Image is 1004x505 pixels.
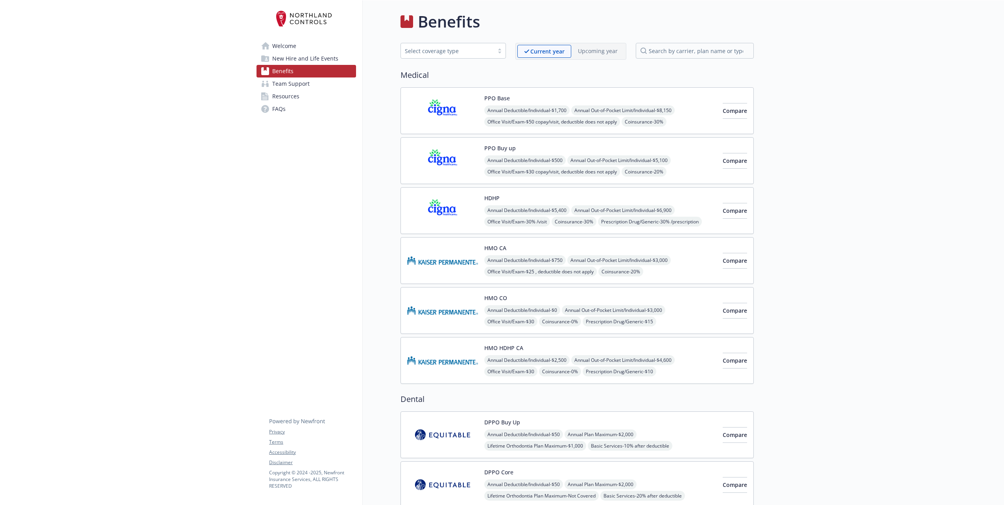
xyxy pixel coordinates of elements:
span: Prescription Drug/Generic - 30% /prescription [598,217,702,227]
span: Coinsurance - 0% [539,367,581,376]
a: New Hire and Life Events [257,52,356,65]
input: search by carrier, plan name or type [636,43,754,59]
span: Team Support [272,77,310,90]
span: Compare [723,481,747,488]
a: Benefits [257,65,356,77]
span: New Hire and Life Events [272,52,338,65]
span: Annual Deductible/Individual - $50 [484,429,563,439]
span: Compare [723,157,747,164]
span: Coinsurance - 30% [552,217,596,227]
span: Annual Out-of-Pocket Limit/Individual - $5,100 [567,155,671,165]
img: Kaiser Permanente Insurance Company carrier logo [407,244,478,277]
div: Select coverage type [405,47,490,55]
button: Compare [723,427,747,443]
button: PPO Base [484,94,510,102]
span: Upcoming year [571,45,624,58]
button: Compare [723,203,747,219]
span: Coinsurance - 0% [539,317,581,326]
span: Annual Out-of-Pocket Limit/Individual - $3,000 [562,305,665,315]
span: Annual Deductible/Individual - $50 [484,479,563,489]
a: Terms [269,439,356,446]
p: Upcoming year [578,47,618,55]
span: Compare [723,431,747,439]
button: PPO Buy up [484,144,516,152]
img: CIGNA carrier logo [407,144,478,177]
span: Compare [723,207,747,214]
a: Welcome [257,40,356,52]
h1: Benefits [418,10,480,33]
span: Prescription Drug/Generic - $15 [583,317,656,326]
a: Privacy [269,428,356,435]
span: Annual Out-of-Pocket Limit/Individual - $3,000 [567,255,671,265]
img: Kaiser Permanente of Colorado carrier logo [407,294,478,327]
span: Annual Deductible/Individual - $0 [484,305,560,315]
button: Compare [723,253,747,269]
span: Annual Out-of-Pocket Limit/Individual - $8,150 [571,105,675,115]
span: Coinsurance - 20% [598,267,643,276]
span: Annual Deductible/Individual - $2,500 [484,355,570,365]
span: Compare [723,107,747,114]
span: Basic Services - 20% after deductible [600,491,685,501]
span: Office Visit/Exam - $30 copay/visit, deductible does not apply [484,167,620,177]
span: Office Visit/Exam - 30% /visit [484,217,550,227]
a: Team Support [257,77,356,90]
span: Annual Deductible/Individual - $1,700 [484,105,570,115]
span: Basic Services - 10% after deductible [588,441,672,451]
span: Coinsurance - 20% [622,167,666,177]
span: Annual Deductible/Individual - $750 [484,255,566,265]
p: Copyright © 2024 - 2025 , Newfront Insurance Services, ALL RIGHTS RESERVED [269,469,356,489]
span: Annual Deductible/Individual - $5,400 [484,205,570,215]
span: Coinsurance - 30% [622,117,666,127]
button: HMO HDHP CA [484,344,523,352]
p: Current year [530,47,565,55]
span: Office Visit/Exam - $30 [484,367,537,376]
h2: Dental [400,393,754,405]
span: Office Visit/Exam - $30 [484,317,537,326]
button: Compare [723,153,747,169]
img: CIGNA carrier logo [407,194,478,227]
span: FAQs [272,103,286,115]
span: Annual Out-of-Pocket Limit/Individual - $4,600 [571,355,675,365]
span: Annual Plan Maximum - $2,000 [565,479,637,489]
a: Resources [257,90,356,103]
span: Annual Out-of-Pocket Limit/Individual - $6,900 [571,205,675,215]
span: Annual Deductible/Individual - $500 [484,155,566,165]
img: Kaiser Permanente Insurance Company carrier logo [407,344,478,377]
button: Compare [723,353,747,369]
span: Lifetime Orthodontia Plan Maximum - $1,000 [484,441,586,451]
span: Office Visit/Exam - $25 , deductible does not apply [484,267,597,276]
span: Office Visit/Exam - $50 copay/visit, deductible does not apply [484,117,620,127]
button: HDHP [484,194,500,202]
span: Compare [723,357,747,364]
span: Resources [272,90,299,103]
button: DPPO Core [484,468,513,476]
span: Welcome [272,40,296,52]
span: Benefits [272,65,293,77]
img: Equitable Financial Life Insurance Company carrier logo [407,418,478,452]
button: Compare [723,103,747,119]
span: Prescription Drug/Generic - $10 [583,367,656,376]
span: Annual Plan Maximum - $2,000 [565,429,637,439]
button: DPPO Buy Up [484,418,520,426]
h2: Medical [400,69,754,81]
img: CIGNA carrier logo [407,94,478,127]
button: HMO CO [484,294,507,302]
button: Compare [723,477,747,493]
button: Compare [723,303,747,319]
img: Equitable Financial Life Insurance Company carrier logo [407,468,478,501]
a: Accessibility [269,449,356,456]
span: Compare [723,307,747,314]
a: Disclaimer [269,459,356,466]
span: Compare [723,257,747,264]
span: Lifetime Orthodontia Plan Maximum - Not Covered [484,491,599,501]
a: FAQs [257,103,356,115]
button: HMO CA [484,244,506,252]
